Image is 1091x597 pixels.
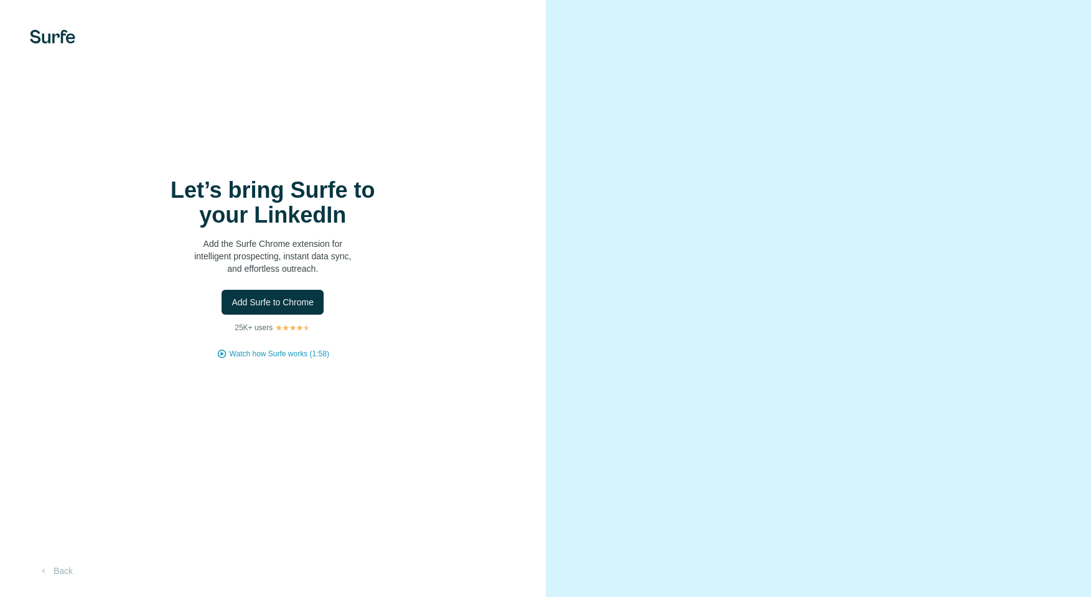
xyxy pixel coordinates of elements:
[148,178,397,228] h1: Let’s bring Surfe to your LinkedIn
[235,322,273,333] p: 25K+ users
[230,348,329,359] button: Watch how Surfe works (1:58)
[275,324,311,331] img: Rating Stars
[222,290,324,315] button: Add Surfe to Chrome
[232,296,314,308] span: Add Surfe to Chrome
[30,30,75,44] img: Surfe's logo
[30,560,82,582] button: Back
[148,238,397,275] p: Add the Surfe Chrome extension for intelligent prospecting, instant data sync, and effortless out...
